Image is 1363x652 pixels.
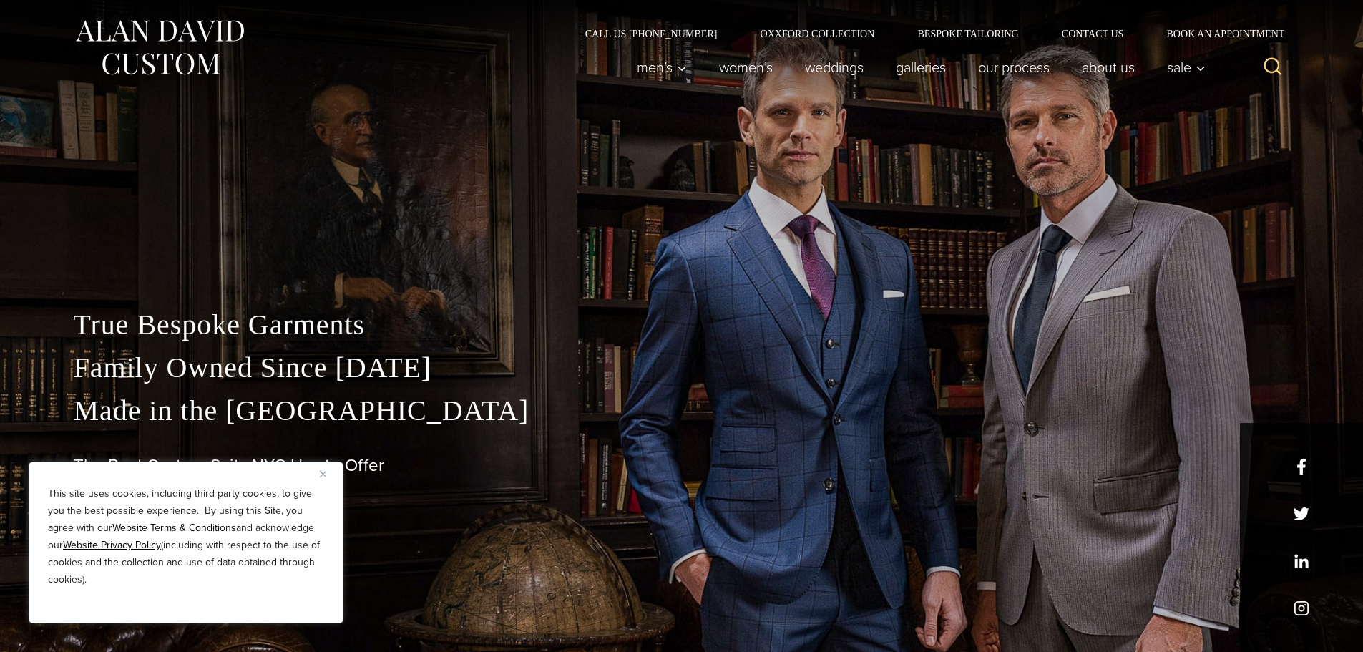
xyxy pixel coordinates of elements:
nav: Secondary Navigation [564,29,1290,39]
h1: The Best Custom Suits NYC Has to Offer [74,455,1290,476]
a: Call Us [PHONE_NUMBER] [564,29,739,39]
span: Sale [1167,60,1206,74]
p: This site uses cookies, including third party cookies, to give you the best possible experience. ... [48,485,324,588]
a: Our Process [962,53,1065,82]
a: Bespoke Tailoring [896,29,1040,39]
a: Galleries [879,53,962,82]
a: Website Privacy Policy [63,537,161,553]
nav: Primary Navigation [620,53,1213,82]
button: View Search Form [1256,50,1290,84]
a: Oxxford Collection [738,29,896,39]
a: weddings [788,53,879,82]
button: Close [320,465,337,482]
img: Close [320,471,326,477]
p: True Bespoke Garments Family Owned Since [DATE] Made in the [GEOGRAPHIC_DATA] [74,303,1290,432]
img: Alan David Custom [74,16,245,79]
span: Men’s [637,60,687,74]
a: About Us [1065,53,1151,82]
a: Website Terms & Conditions [112,520,236,535]
a: Book an Appointment [1145,29,1289,39]
a: Women’s [703,53,788,82]
a: Contact Us [1040,29,1145,39]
